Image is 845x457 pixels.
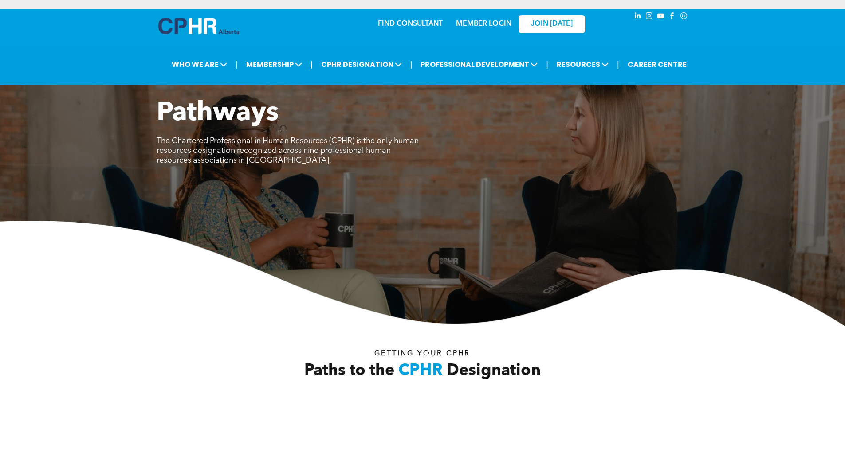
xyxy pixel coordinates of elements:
li: | [546,55,548,74]
span: Designation [447,363,541,379]
a: youtube [656,11,666,23]
a: linkedin [633,11,643,23]
li: | [236,55,238,74]
span: Paths to the [304,363,394,379]
li: | [617,55,619,74]
img: A blue and white logo for cp alberta [158,18,239,34]
span: RESOURCES [554,56,611,73]
a: MEMBER LOGIN [456,20,511,27]
a: FIND CONSULTANT [378,20,443,27]
a: facebook [668,11,677,23]
li: | [310,55,313,74]
span: Getting your Cphr [374,350,470,357]
span: WHO WE ARE [169,56,230,73]
a: CAREER CENTRE [625,56,689,73]
span: CPHR DESIGNATION [318,56,405,73]
span: MEMBERSHIP [244,56,305,73]
span: The Chartered Professional in Human Resources (CPHR) is the only human resources designation reco... [157,137,419,164]
span: Pathways [157,100,279,127]
span: PROFESSIONAL DEVELOPMENT [418,56,540,73]
span: JOIN [DATE] [531,20,573,28]
span: CPHR [398,363,443,379]
a: instagram [645,11,654,23]
a: Social network [679,11,689,23]
a: JOIN [DATE] [519,15,585,33]
li: | [410,55,413,74]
